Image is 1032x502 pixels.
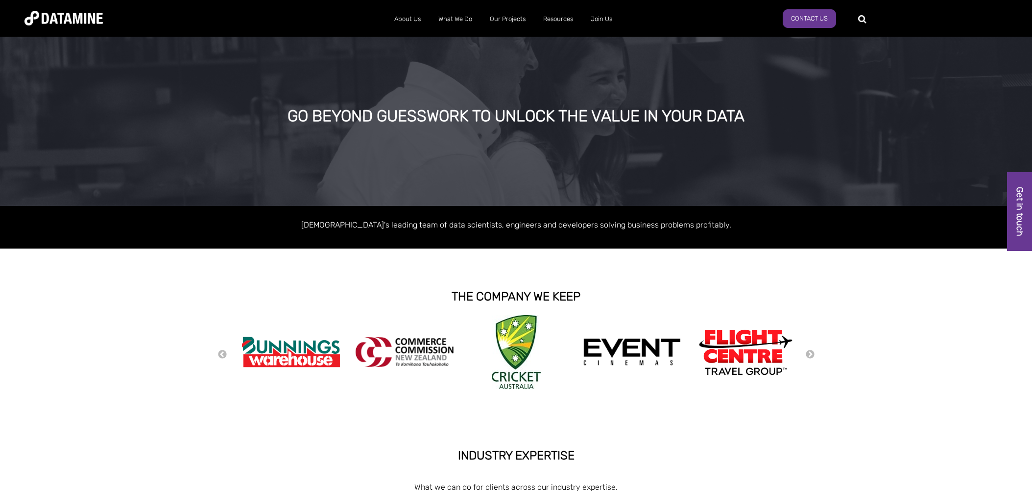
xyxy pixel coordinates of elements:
img: event cinemas [583,338,681,366]
a: What We Do [430,6,481,32]
img: Datamine [24,11,103,25]
a: Join Us [582,6,621,32]
a: About Us [385,6,430,32]
strong: INDUSTRY EXPERTISE [458,449,575,462]
a: Our Projects [481,6,534,32]
img: Bunnings Warehouse [242,334,340,370]
img: Flight Centre [696,327,794,377]
strong: THE COMPANY WE KEEP [452,290,580,303]
img: commercecommission [356,337,454,367]
img: Cricket Australia [492,315,541,389]
div: GO BEYOND GUESSWORK TO UNLOCK THE VALUE IN YOUR DATA [116,108,916,125]
p: [DEMOGRAPHIC_DATA]'s leading team of data scientists, engineers and developers solving business p... [237,218,795,231]
a: Contact Us [783,9,836,28]
button: Previous [217,349,227,360]
span: What we can do for clients across our industry expertise. [414,482,618,492]
a: Get in touch [1007,172,1032,251]
button: Next [805,349,815,360]
a: Resources [534,6,582,32]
